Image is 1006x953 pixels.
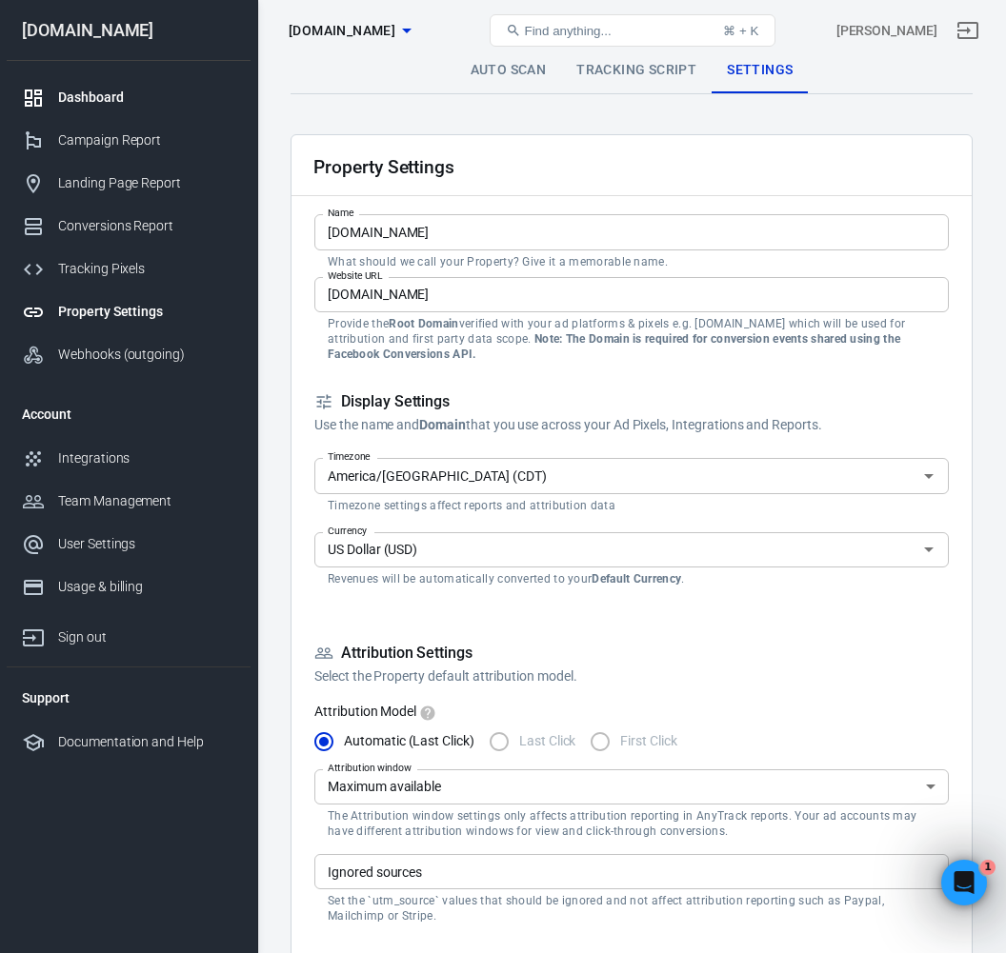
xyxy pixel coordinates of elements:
[314,644,949,664] h5: Attribution Settings
[328,316,936,362] p: Provide the verified with your ad platforms & pixels e.g. [DOMAIN_NAME] which will be used for at...
[328,268,383,283] label: Website URL
[58,345,235,365] div: Webhooks (outgoing)
[7,162,251,205] a: Landing Page Report
[455,48,562,93] a: Auto Scan
[314,277,949,312] input: example.com
[58,259,235,279] div: Tracking Pixels
[328,571,936,586] p: Revenues will be automatically converted to your .
[320,464,912,487] input: UTC
[723,24,758,38] div: ⌘ + K
[7,248,251,290] a: Tracking Pixels
[419,417,466,432] strong: Domain
[328,498,936,513] p: Timezone settings affect reports and attribution data
[58,216,235,236] div: Conversions Report
[7,391,251,437] li: Account
[58,173,235,193] div: Landing Page Report
[7,290,251,333] a: Property Settings
[389,317,458,330] strong: Root Domain
[980,860,996,875] span: 1
[314,666,949,686] p: Select the Property default attribution model.
[314,415,949,435] p: Use the name and that you use across your Ad Pixels, Integrations and Reports.
[58,491,235,511] div: Team Management
[314,769,949,804] div: Maximum available
[941,860,987,905] iframe: Intercom live chat
[836,21,937,41] div: Account id: Z7eiIvhy
[58,88,235,108] div: Dashboard
[7,119,251,162] a: Campaign Report
[7,523,251,566] a: User Settings
[328,332,900,361] strong: Note: The Domain is required for conversion events shared using the Facebook Conversions API.
[7,608,251,659] a: Sign out
[58,732,235,752] div: Documentation and Help
[7,22,251,39] div: [DOMAIN_NAME]
[328,808,936,839] p: The Attribution window settings only affects attribution reporting in AnyTrack reports. Your ad a...
[320,538,912,562] input: USD
[7,437,251,480] a: Integrations
[314,214,949,249] input: Your Website Name
[314,392,949,412] h5: Display Settings
[712,48,808,93] a: Settings
[58,302,235,322] div: Property Settings
[915,536,942,563] button: Open
[328,254,936,269] p: What should we call your Property? Give it a memorable name.
[281,13,418,49] button: [DOMAIN_NAME]
[7,675,251,721] li: Support
[289,19,395,43] span: carinspector.io
[58,130,235,150] div: Campaign Report
[58,534,235,554] div: User Settings
[525,24,612,38] span: Find anything...
[519,731,576,751] span: Last Click
[344,731,474,751] span: Automatic (Last Click)
[58,577,235,597] div: Usage & billing
[7,205,251,248] a: Conversions Report
[7,480,251,523] a: Team Management
[314,702,949,721] label: Attribution Model
[58,448,235,468] div: Integrations
[320,860,940,884] input: paypal, calendly
[328,449,371,464] label: Timezone
[561,48,712,93] a: Tracking Script
[328,206,354,220] label: Name
[58,627,235,647] div: Sign out
[328,761,412,775] label: Attribution window
[945,8,991,53] a: Sign out
[915,463,942,489] button: Open
[313,157,454,177] h2: Property Settings
[7,566,251,608] a: Usage & billing
[592,572,681,586] strong: Default Currency
[7,333,251,376] a: Webhooks (outgoing)
[328,893,936,923] p: Set the `utm_source` values that should be ignored and not affect attribution reporting such as P...
[7,76,251,119] a: Dashboard
[620,731,676,751] span: First Click
[490,14,775,47] button: Find anything...⌘ + K
[328,524,368,538] label: Currency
